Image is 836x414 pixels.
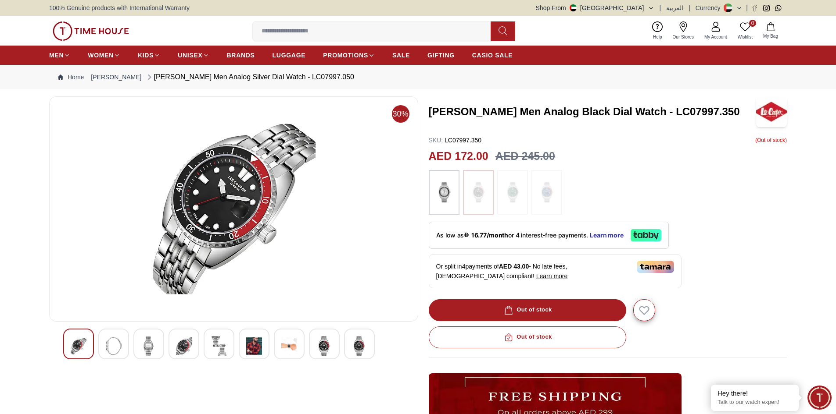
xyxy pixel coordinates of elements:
[472,51,513,60] span: CASIO SALE
[49,65,787,89] nav: Breadcrumb
[701,34,731,40] span: My Account
[246,336,262,356] img: LEE COOPER Men Analog Silver Dial Watch - LC07997.050
[91,73,141,81] a: [PERSON_NAME]
[467,174,489,210] img: ...
[536,174,558,210] img: ...
[88,47,120,63] a: WOMEN
[751,5,758,11] a: Facebook
[427,51,455,60] span: GIFTING
[429,148,488,165] h2: AED 172.00
[472,47,513,63] a: CASIO SALE
[502,174,524,210] img: ...
[536,272,568,280] span: Learn more
[53,21,129,41] img: ...
[392,105,409,123] span: 30%
[273,47,306,63] a: LUGGAGE
[807,386,832,410] div: Chat Widget
[429,136,482,145] p: LC07997.350
[660,4,661,12] span: |
[666,4,683,12] button: العربية
[138,47,160,63] a: KIDS
[718,399,792,406] p: Talk to our watch expert!
[755,136,787,145] p: ( Out of stock )
[758,21,783,41] button: My Bag
[49,51,64,60] span: MEN
[763,5,770,11] a: Instagram
[570,4,577,11] img: United Arab Emirates
[429,137,443,144] span: SKU :
[637,261,674,273] img: Tamara
[696,4,724,12] div: Currency
[718,389,792,398] div: Hey there!
[281,336,297,356] img: LEE COOPER Men Analog Silver Dial Watch - LC07997.050
[536,4,654,12] button: Shop From[GEOGRAPHIC_DATA]
[429,254,682,288] div: Or split in 4 payments of - No late fees, [DEMOGRAPHIC_DATA] compliant!
[145,72,355,82] div: [PERSON_NAME] Men Analog Silver Dial Watch - LC07997.050
[648,20,667,42] a: Help
[760,33,782,39] span: My Bag
[176,336,192,356] img: LEE COOPER Men Analog Silver Dial Watch - LC07997.050
[141,336,157,356] img: LEE COOPER Men Analog Silver Dial Watch - LC07997.050
[138,51,154,60] span: KIDS
[88,51,114,60] span: WOMEN
[323,47,375,63] a: PROMOTIONS
[49,4,190,12] span: 100% Genuine products with International Warranty
[227,51,255,60] span: BRANDS
[211,336,227,356] img: LEE COOPER Men Analog Silver Dial Watch - LC07997.050
[667,20,699,42] a: Our Stores
[427,47,455,63] a: GIFTING
[749,20,756,27] span: 0
[273,51,306,60] span: LUGGAGE
[495,148,555,165] h3: AED 245.00
[227,47,255,63] a: BRANDS
[732,20,758,42] a: 0Wishlist
[433,174,455,210] img: ...
[734,34,756,40] span: Wishlist
[316,336,332,356] img: LEE COOPER Men Analog Silver Dial Watch - LC07997.050
[57,104,411,314] img: LEE COOPER Men Analog Silver Dial Watch - LC07997.050
[669,34,697,40] span: Our Stores
[352,336,367,356] img: LEE COOPER Men Analog Silver Dial Watch - LC07997.050
[689,4,690,12] span: |
[775,5,782,11] a: Whatsapp
[429,105,757,119] h3: [PERSON_NAME] Men Analog Black Dial Watch - LC07997.350
[649,34,666,40] span: Help
[323,51,368,60] span: PROMOTIONS
[392,47,410,63] a: SALE
[49,47,70,63] a: MEN
[178,51,202,60] span: UNISEX
[71,336,86,356] img: LEE COOPER Men Analog Silver Dial Watch - LC07997.050
[746,4,748,12] span: |
[106,336,122,356] img: LEE COOPER Men Analog Silver Dial Watch - LC07997.050
[756,96,787,127] img: LEE COOPER Men Analog Black Dial Watch - LC07997.350
[58,73,84,81] a: Home
[178,47,209,63] a: UNISEX
[499,263,529,270] span: AED 43.00
[392,51,410,60] span: SALE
